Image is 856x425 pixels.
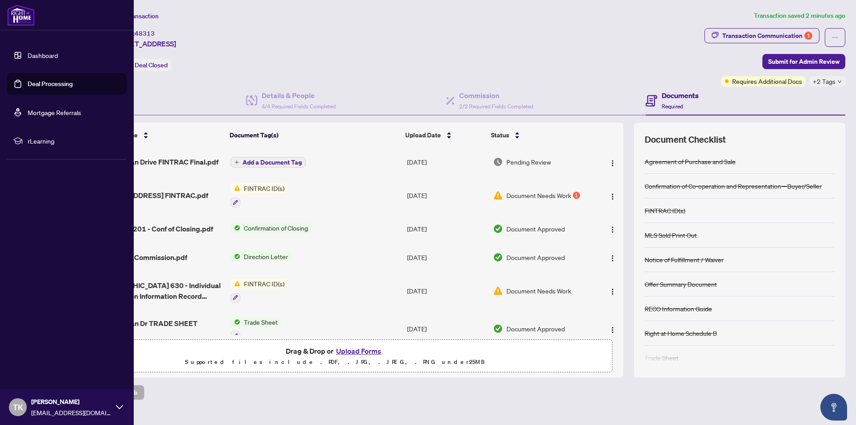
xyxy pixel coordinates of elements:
span: [GEOGRAPHIC_DATA] 630 - Individual Identification Information Record 10.pdf [95,280,223,301]
img: Logo [609,226,616,233]
img: Document Status [493,286,503,296]
span: Deal Closed [135,61,168,69]
img: Logo [609,255,616,262]
div: Right at Home Schedule B [645,328,717,338]
span: View Transaction [111,12,159,20]
div: Status: [111,59,171,71]
div: 1 [573,192,580,199]
span: plus [235,160,239,165]
a: Deal Processing [28,80,73,88]
button: Status IconTrade Sheet [230,317,281,341]
span: FINTRAC ID(s) [240,183,288,193]
span: Drag & Drop or [286,345,384,357]
span: Document Approved [506,224,565,234]
button: Status IconFINTRAC ID(s) [230,279,288,303]
h4: Documents [662,90,699,101]
img: Status Icon [230,252,240,261]
span: 2201-3 Rean Drive FINTRAC Final.pdf [95,157,218,167]
img: Status Icon [230,223,240,233]
span: 4/4 Required Fields Completed [262,103,336,110]
button: Submit for Admin Review [762,54,845,69]
button: Upload Forms [333,345,384,357]
span: Pending Review [506,157,551,167]
span: [STREET_ADDRESS] FINTRAC.pdf [95,190,208,201]
img: Logo [609,288,616,295]
div: Offer Summary Document [645,279,717,289]
span: Document Checklist [645,133,726,146]
span: [PERSON_NAME] [31,397,111,407]
span: 2201-3 Rean Dr TRADE SHEET signed.pdf [95,318,223,339]
span: down [837,79,842,84]
span: Direction Letter [240,252,292,261]
div: FINTRAC ID(s) [645,206,685,215]
th: Document Tag(s) [226,123,402,148]
button: Status IconFINTRAC ID(s) [230,183,288,207]
img: Status Icon [230,183,240,193]
h4: Commission [459,90,533,101]
td: [DATE] [403,272,490,310]
div: 1 [804,32,812,40]
button: Status IconDirection Letter [230,252,292,261]
td: [DATE] [403,310,490,348]
h4: Details & People [262,90,336,101]
span: Document Approved [506,252,565,262]
button: Logo [605,222,620,236]
button: Logo [605,250,620,264]
img: Document Status [493,324,503,334]
span: Submit for Admin Review [768,54,840,69]
td: [DATE] [403,215,490,243]
th: Status [487,123,591,148]
span: Trade Sheet [240,317,281,327]
div: Confirmation of Co-operation and Representation—Buyer/Seller [645,181,822,191]
img: Logo [609,193,616,200]
td: [DATE] [403,176,490,215]
div: RECO Information Guide [645,304,712,314]
button: Add a Document Tag [230,157,306,168]
span: Document Approved [506,324,565,334]
button: Logo [605,155,620,169]
span: Upload Date [405,130,441,140]
img: Document Status [493,252,503,262]
th: Upload Date [402,123,487,148]
img: Document Status [493,157,503,167]
span: Direction re Commission.pdf [95,252,187,263]
span: FINTRAC ID(s) [240,279,288,289]
span: [EMAIL_ADDRESS][DOMAIN_NAME] [31,408,111,417]
button: Logo [605,322,620,336]
button: Transaction Communication1 [704,28,819,43]
img: Logo [609,326,616,334]
span: 3 Rean Dr 2201 - Conf of Closing.pdf [95,223,213,234]
td: [DATE] [403,243,490,272]
span: +2 Tags [813,76,835,87]
img: Document Status [493,190,503,200]
div: Notice of Fulfillment / Waiver [645,255,724,264]
th: (20) File Name [91,123,226,148]
a: Mortgage Referrals [28,108,81,116]
span: Status [491,130,509,140]
article: Transaction saved 2 minutes ago [754,11,845,21]
span: Required [662,103,683,110]
div: Agreement of Purchase and Sale [645,157,736,166]
img: logo [7,4,35,26]
td: [DATE] [403,148,490,176]
p: Supported files include .PDF, .JPG, .JPEG, .PNG under 25 MB [63,357,607,367]
span: ellipsis [832,34,838,41]
span: Add a Document Tag [243,159,302,165]
span: [STREET_ADDRESS] [111,38,176,49]
img: Status Icon [230,279,240,289]
span: Confirmation of Closing [240,223,312,233]
a: Dashboard [28,51,58,59]
img: Logo [609,160,616,167]
span: 2/2 Required Fields Completed [459,103,533,110]
span: Drag & Drop orUpload FormsSupported files include .PDF, .JPG, .JPEG, .PNG under25MB [58,340,612,373]
img: Document Status [493,224,503,234]
button: Logo [605,188,620,202]
button: Logo [605,284,620,298]
button: Open asap [820,394,847,421]
div: MLS Sold Print Out [645,230,697,240]
span: 48313 [135,29,155,37]
div: Transaction Communication [722,29,812,43]
button: Status IconConfirmation of Closing [230,223,312,233]
button: Add a Document Tag [230,157,306,168]
span: Document Needs Work [506,190,571,200]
